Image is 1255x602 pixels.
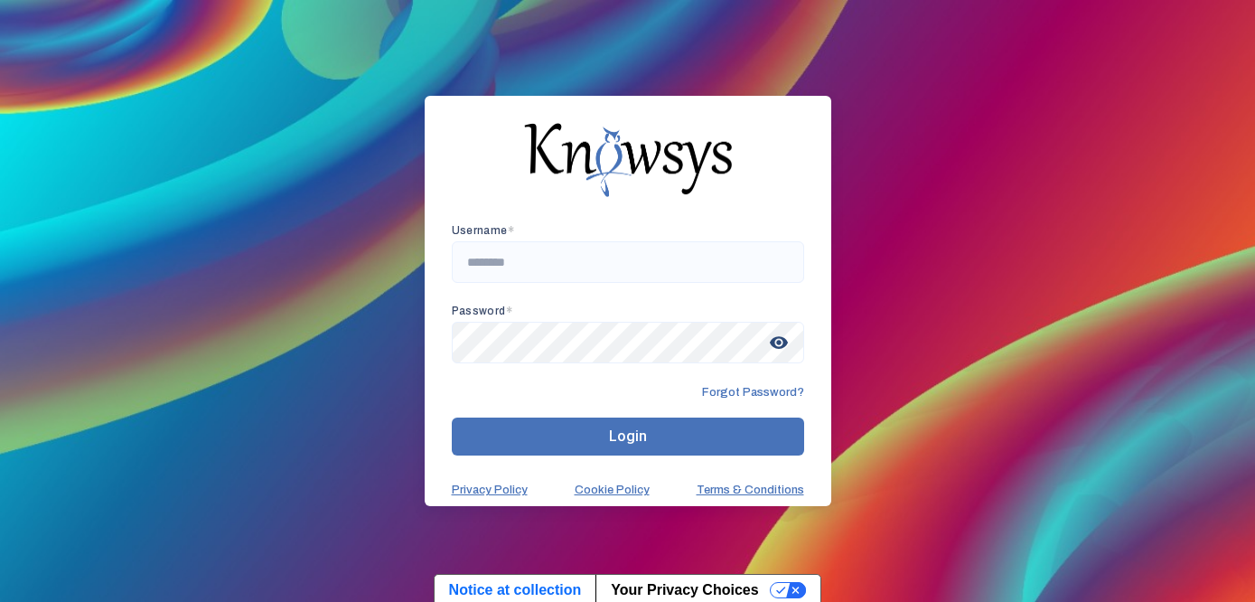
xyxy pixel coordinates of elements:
[575,483,650,497] a: Cookie Policy
[452,224,515,237] app-required-indication: Username
[452,418,804,456] button: Login
[763,326,795,359] span: visibility
[609,428,647,445] span: Login
[697,483,804,497] a: Terms & Conditions
[702,385,804,400] span: Forgot Password?
[524,123,732,197] img: knowsys-logo.png
[452,483,528,497] a: Privacy Policy
[452,305,513,317] app-required-indication: Password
